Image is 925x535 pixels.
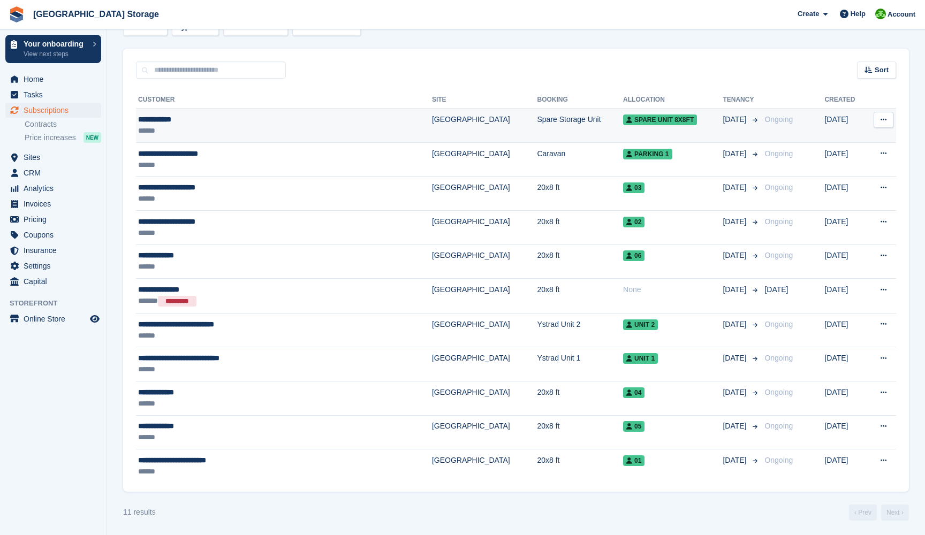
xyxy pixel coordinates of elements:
span: Settings [24,258,88,273]
span: [DATE] [764,285,788,294]
span: Spare Unit 8x8ft [623,114,697,125]
span: Ongoing [764,217,793,226]
span: Unit 2 [623,319,658,330]
span: Analytics [24,181,88,196]
span: Home [24,72,88,87]
td: 20x8 ft [537,279,623,314]
span: 04 [623,387,645,398]
td: [DATE] [824,109,866,143]
a: Your onboarding View next steps [5,35,101,63]
td: [GEOGRAPHIC_DATA] [432,279,537,314]
a: Next [881,505,909,521]
span: Pricing [24,212,88,227]
span: [DATE] [723,319,748,330]
span: Ongoing [764,115,793,124]
td: [DATE] [824,415,866,449]
td: [DATE] [824,210,866,244]
td: [DATE] [824,244,866,279]
a: menu [5,196,101,211]
div: None [623,284,723,295]
td: [DATE] [824,177,866,211]
a: menu [5,258,101,273]
span: Help [851,9,866,19]
span: [DATE] [723,284,748,295]
img: stora-icon-8386f47178a22dfd0bd8f6a31ec36ba5ce8667c1dd55bd0f319d3a0aa187defe.svg [9,6,25,22]
a: menu [5,274,101,289]
span: 06 [623,250,645,261]
td: [DATE] [824,381,866,415]
td: Spare Storage Unit [537,109,623,143]
span: Ongoing [764,388,793,396]
span: 03 [623,182,645,193]
span: 01 [623,455,645,466]
a: menu [5,181,101,196]
td: 20x8 ft [537,244,623,279]
td: 20x8 ft [537,381,623,415]
td: 20x8 ft [537,210,623,244]
span: Storefront [10,298,107,309]
td: [DATE] [824,449,866,483]
a: Contracts [25,119,101,129]
nav: Page [847,505,911,521]
td: [GEOGRAPHIC_DATA] [432,347,537,381]
span: [DATE] [723,114,748,125]
span: Ongoing [764,251,793,259]
span: Invoices [24,196,88,211]
td: [DATE] [824,279,866,314]
td: [GEOGRAPHIC_DATA] [432,109,537,143]
td: [GEOGRAPHIC_DATA] [432,177,537,211]
a: [GEOGRAPHIC_DATA] Storage [29,5,163,23]
td: 20x8 ft [537,415,623,449]
th: Customer [136,91,432,109]
a: menu [5,72,101,87]
td: [DATE] [824,142,866,177]
span: Unit 1 [623,353,658,364]
td: Caravan [537,142,623,177]
span: Price increases [25,133,76,143]
span: 02 [623,217,645,227]
td: Ystrad Unit 2 [537,313,623,347]
td: [GEOGRAPHIC_DATA] [432,210,537,244]
span: [DATE] [723,387,748,398]
td: [GEOGRAPHIC_DATA] [432,313,537,347]
a: menu [5,212,101,227]
th: Site [432,91,537,109]
a: Price increases NEW [25,132,101,143]
td: [DATE] [824,313,866,347]
span: Ongoing [764,422,793,430]
td: [GEOGRAPHIC_DATA] [432,415,537,449]
a: menu [5,311,101,326]
a: menu [5,87,101,102]
a: menu [5,165,101,180]
span: [DATE] [723,455,748,466]
td: [GEOGRAPHIC_DATA] [432,449,537,483]
span: Coupons [24,227,88,242]
a: Previous [849,505,877,521]
p: View next steps [24,49,87,59]
span: 05 [623,421,645,432]
td: [GEOGRAPHIC_DATA] [432,142,537,177]
div: 11 results [123,507,156,518]
span: Parking 1 [623,149,672,159]
img: Andrew Lacey [875,9,886,19]
span: Sort [875,65,889,75]
span: Capital [24,274,88,289]
span: Ongoing [764,354,793,362]
td: [GEOGRAPHIC_DATA] [432,381,537,415]
span: Ongoing [764,183,793,192]
td: 20x8 ft [537,177,623,211]
span: Ongoing [764,456,793,464]
span: [DATE] [723,148,748,159]
span: Subscriptions [24,103,88,118]
td: Ystrad Unit 1 [537,347,623,381]
span: Sites [24,150,88,165]
span: [DATE] [723,421,748,432]
td: [GEOGRAPHIC_DATA] [432,244,537,279]
a: menu [5,150,101,165]
p: Your onboarding [24,40,87,48]
th: Created [824,91,866,109]
td: [DATE] [824,347,866,381]
span: Create [798,9,819,19]
div: NEW [84,132,101,143]
span: Ongoing [764,149,793,158]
